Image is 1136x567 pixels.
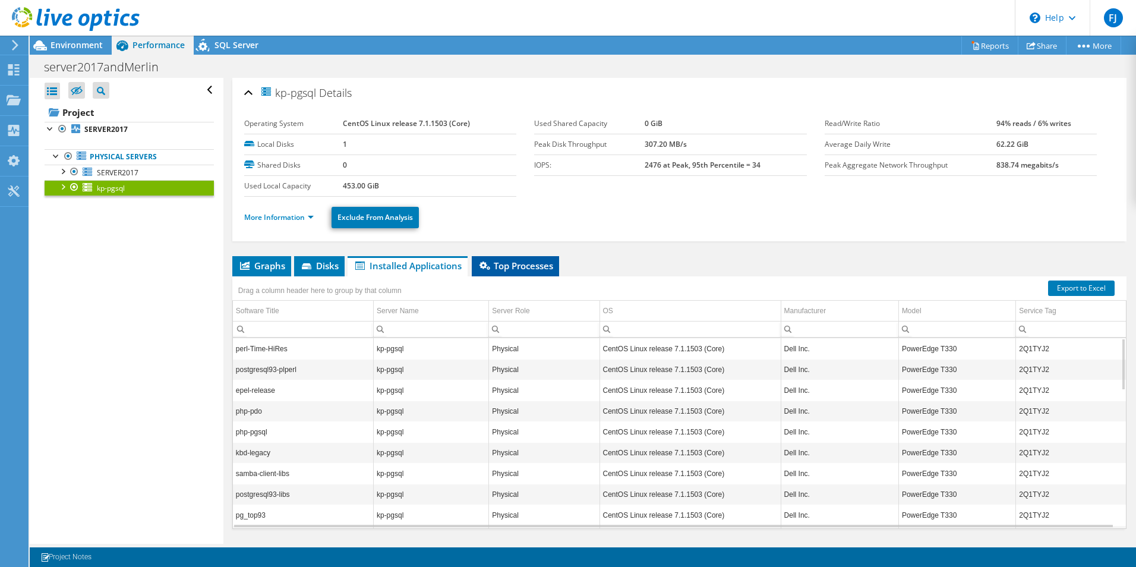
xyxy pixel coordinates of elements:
span: Graphs [238,260,285,272]
td: Column Server Name, Value kp-pgsql [373,380,488,401]
span: SQL Server [214,39,258,51]
td: Column Model, Value PowerEdge T330 [898,421,1015,442]
a: kp-pgsql [45,180,214,196]
td: Column Software Title, Filter cell [233,321,374,337]
td: Column OS, Value CentOS Linux release 7.1.1503 (Core) [599,442,781,463]
div: OS [603,304,613,318]
td: Column Manufacturer, Value Dell Inc. [781,442,898,463]
label: Shared Disks [244,159,343,171]
td: Column Manufacturer, Value Dell Inc. [781,401,898,421]
b: 0 [343,160,347,170]
td: Column Server Name, Value kp-pgsql [373,442,488,463]
div: Server Role [492,304,529,318]
td: Column Model, Filter cell [898,321,1015,337]
a: Project Notes [32,550,100,565]
span: Performance [132,39,185,51]
a: SERVER2017 [45,122,214,137]
td: Column Manufacturer, Value Dell Inc. [781,505,898,525]
a: Reports [961,36,1018,55]
td: Column Service Tag, Value 2Q1TYJ2 [1016,484,1126,505]
b: SERVER2017 [84,124,128,134]
label: Peak Disk Throughput [534,138,645,150]
td: Column Server Role, Value Physical [489,463,599,484]
div: Software Title [236,304,279,318]
span: kp-pgsql [260,86,316,99]
td: Column Service Tag, Value 2Q1TYJ2 [1016,401,1126,421]
span: Installed Applications [354,260,462,272]
td: Column Server Name, Value kp-pgsql [373,484,488,505]
td: Column Server Role, Value Physical [489,338,599,359]
td: Column Service Tag, Value 2Q1TYJ2 [1016,338,1126,359]
td: Column Server Role, Value Physical [489,484,599,505]
label: Local Disks [244,138,343,150]
div: Server Name [377,304,419,318]
b: CentOS Linux release 7.1.1503 (Core) [343,118,470,128]
td: Column Server Name, Filter cell [373,321,488,337]
td: Column Software Title, Value php-pdo [233,401,374,421]
a: Project [45,103,214,122]
svg: \n [1030,12,1040,23]
td: Column Software Title, Value samba-client-libs [233,463,374,484]
td: Column Service Tag, Value 2Q1TYJ2 [1016,442,1126,463]
td: Column Software Title, Value postgresql93-plperl [233,359,374,380]
td: Column Service Tag, Value 2Q1TYJ2 [1016,421,1126,442]
span: Top Processes [478,260,553,272]
td: Column Software Title, Value kbd-legacy [233,442,374,463]
label: Operating System [244,118,343,130]
td: Column OS, Value CentOS Linux release 7.1.1503 (Core) [599,338,781,359]
a: Export to Excel [1048,281,1115,296]
td: Column Service Tag, Value 2Q1TYJ2 [1016,359,1126,380]
td: OS Column [599,301,781,322]
td: Server Name Column [373,301,488,322]
b: 838.74 megabits/s [996,160,1059,170]
a: Share [1018,36,1066,55]
td: Model Column [898,301,1015,322]
td: Column OS, Value CentOS Linux release 7.1.1503 (Core) [599,484,781,505]
td: Server Role Column [489,301,599,322]
td: Column Server Name, Value kp-pgsql [373,401,488,421]
td: Column Service Tag, Value 2Q1TYJ2 [1016,463,1126,484]
td: Column OS, Value CentOS Linux release 7.1.1503 (Core) [599,401,781,421]
a: SERVER2017 [45,165,214,180]
td: Column Software Title, Value perl-Time-HiRes [233,338,374,359]
span: FJ [1104,8,1123,27]
div: Drag a column header here to group by that column [235,282,405,299]
label: Read/Write Ratio [825,118,997,130]
td: Column Service Tag, Value 2Q1TYJ2 [1016,505,1126,525]
td: Column OS, Value CentOS Linux release 7.1.1503 (Core) [599,380,781,401]
td: Column OS, Value CentOS Linux release 7.1.1503 (Core) [599,359,781,380]
b: 307.20 MB/s [645,139,687,149]
td: Column Manufacturer, Value Dell Inc. [781,380,898,401]
td: Column Software Title, Value postgresql93-libs [233,484,374,505]
td: Column Server Role, Filter cell [489,321,599,337]
td: Column OS, Filter cell [599,321,781,337]
span: Environment [51,39,103,51]
td: Column Server Name, Value kp-pgsql [373,359,488,380]
b: 1 [343,139,347,149]
label: Peak Aggregate Network Throughput [825,159,997,171]
a: More [1066,36,1121,55]
label: Used Shared Capacity [534,118,645,130]
td: Column Server Name, Value kp-pgsql [373,338,488,359]
b: 0 GiB [645,118,662,128]
div: Manufacturer [784,304,826,318]
span: SERVER2017 [97,168,138,178]
td: Column Software Title, Value epel-release [233,380,374,401]
td: Column Model, Value PowerEdge T330 [898,505,1015,525]
label: Average Daily Write [825,138,997,150]
td: Column Manufacturer, Value Dell Inc. [781,421,898,442]
span: Details [319,86,352,100]
td: Column Server Role, Value Physical [489,505,599,525]
td: Column Server Role, Value Physical [489,380,599,401]
td: Service Tag Column [1016,301,1126,322]
a: Exclude From Analysis [332,207,419,228]
a: More Information [244,212,314,222]
span: kp-pgsql [97,183,125,193]
td: Column Model, Value PowerEdge T330 [898,442,1015,463]
b: 2476 at Peak, 95th Percentile = 34 [645,160,761,170]
td: Column Software Title, Value php-pgsql [233,421,374,442]
h1: server2017andMerlin [39,61,177,74]
td: Column Server Role, Value Physical [489,359,599,380]
td: Column Service Tag, Value 2Q1TYJ2 [1016,380,1126,401]
td: Column Model, Value PowerEdge T330 [898,401,1015,421]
